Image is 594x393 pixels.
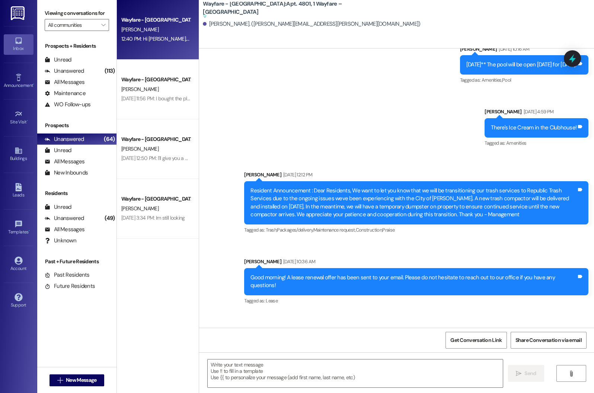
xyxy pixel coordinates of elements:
span: Trash , [266,227,277,233]
span: [PERSON_NAME] [121,26,159,33]
input: All communities [48,19,97,31]
div: Wayfare - [GEOGRAPHIC_DATA] [121,195,190,203]
a: Account [4,254,33,274]
div: Unanswered [45,135,84,143]
span: • [33,82,34,87]
div: 12:40 PM: Hi [PERSON_NAME], thank you for your follow up! We should be making a decision by [DATE... [121,35,492,42]
span: [PERSON_NAME] [121,205,159,212]
a: Inbox [4,34,33,54]
div: [PERSON_NAME] [244,258,588,268]
span: [PERSON_NAME] [121,145,159,152]
div: Unanswered [45,67,84,75]
div: [DATE] 10:16 AM [497,45,529,53]
div: Wayfare - [GEOGRAPHIC_DATA] [121,135,190,143]
span: [PERSON_NAME] [121,86,159,92]
a: Support [4,291,33,311]
div: [DATE] 4:59 PM [522,108,554,116]
div: [DATE] 11:56 PM: I bought the place.I see.I still got that place in [DOMAIN_NAME] this number 903... [121,95,409,102]
div: [DATE] 3:34 PM: Im still looking [121,214,185,221]
span: Send [524,370,536,377]
div: All Messages [45,158,84,166]
div: All Messages [45,226,84,233]
div: Tagged as: [485,138,588,148]
a: Templates • [4,218,33,238]
div: [DATE] 12:50 PM: I'll give you a call later on [DATE] when I get a chance thank you [121,155,292,161]
span: Lease [266,298,278,304]
i:  [101,22,105,28]
div: Unanswered [45,214,84,222]
div: Unread [45,56,71,64]
div: All Messages [45,78,84,86]
button: Get Conversation Link [445,332,507,349]
div: [DATE]** The pool will be open [DATE] for [DATE]! [466,61,577,69]
button: Share Conversation via email [511,332,587,349]
div: Past + Future Residents [37,258,116,265]
div: Unread [45,147,71,154]
span: Get Conversation Link [450,336,502,344]
div: (64) [102,133,116,145]
span: Amenities , [482,77,502,83]
div: Wayfare - [GEOGRAPHIC_DATA] [121,16,190,24]
div: [PERSON_NAME] [485,108,588,118]
div: Unknown [45,237,76,245]
button: Send [508,365,544,382]
img: ResiDesk Logo [11,6,26,20]
a: Buildings [4,144,33,164]
span: Construction , [356,227,383,233]
div: Tagged as: [244,295,588,306]
div: Unread [45,203,71,211]
div: Prospects + Residents [37,42,116,50]
span: Packages/delivery , [277,227,313,233]
div: Wayfare - [GEOGRAPHIC_DATA] [121,76,190,84]
span: Pool [502,77,511,83]
span: New Message [66,376,96,384]
div: [DATE] 10:36 AM [281,258,315,265]
i:  [516,371,521,377]
span: Praise [382,227,395,233]
div: Resident Announcement : Dear Residents, We want to let you know that we will be transitioning our... [250,187,577,219]
div: Prospects [37,122,116,129]
span: Maintenance request , [313,227,356,233]
div: (113) [103,65,116,77]
div: Good morning! A lease renewal offer has been sent to your email. Please do not hesitate to reach ... [250,274,577,290]
a: Site Visit • [4,108,33,128]
div: Future Residents [45,282,95,290]
div: There's Ice Cream in the Clubhouse! [491,124,577,132]
span: Amenities [506,140,526,146]
button: New Message [49,374,105,386]
div: New Inbounds [45,169,88,177]
i:  [568,371,574,377]
label: Viewing conversations for [45,7,109,19]
div: Maintenance [45,89,86,97]
div: WO Follow-ups [45,101,90,109]
div: Tagged as: [460,75,588,85]
span: • [27,118,28,123]
div: [PERSON_NAME]. ([PERSON_NAME][EMAIL_ADDRESS][PERSON_NAME][DOMAIN_NAME]) [203,20,420,28]
div: Residents [37,189,116,197]
span: • [29,228,30,233]
div: Past Residents [45,271,90,279]
div: (49) [103,213,116,224]
div: [DATE] 12:12 PM [281,171,312,179]
div: Tagged as: [244,224,588,235]
div: [PERSON_NAME] [460,45,588,56]
span: Share Conversation via email [515,336,582,344]
a: Leads [4,181,33,201]
i:  [57,377,63,383]
div: [PERSON_NAME] [244,171,588,181]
